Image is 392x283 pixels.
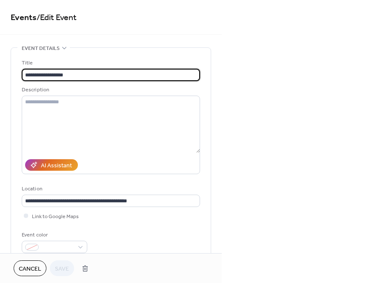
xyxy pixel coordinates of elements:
[14,260,46,276] button: Cancel
[19,265,41,274] span: Cancel
[22,58,198,67] div: Title
[41,161,72,170] div: AI Assistant
[37,9,77,26] span: / Edit Event
[11,9,37,26] a: Events
[32,212,79,221] span: Link to Google Maps
[22,230,86,239] div: Event color
[22,184,198,193] div: Location
[22,44,60,53] span: Event details
[25,159,78,171] button: AI Assistant
[22,85,198,94] div: Description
